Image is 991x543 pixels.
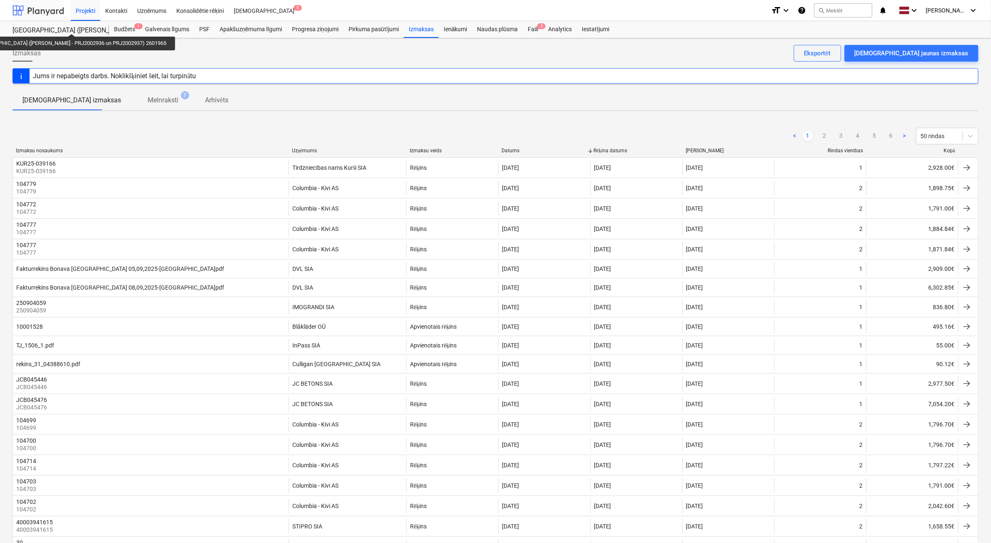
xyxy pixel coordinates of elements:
[594,441,611,448] div: [DATE]
[292,185,339,191] div: Columbia - Kivi AS
[686,421,703,428] div: [DATE]
[292,482,339,489] div: Columbia - Kivi AS
[134,23,143,29] span: 1
[502,401,519,407] div: [DATE]
[860,226,863,232] div: 2
[686,323,703,330] div: [DATE]
[502,185,519,191] div: [DATE]
[502,246,519,253] div: [DATE]
[866,397,958,412] div: 7,054.20€
[866,519,958,534] div: 1,658.55€
[502,523,519,530] div: [DATE]
[814,3,872,17] button: Meklēt
[16,397,47,403] div: JCB045476
[33,72,196,80] div: Jums ir nepabeigts darbs. Noklikšķiniet šeit, lai turpinātu
[16,265,224,272] div: Fakturrekins Bonava [GEOGRAPHIC_DATA] 05,09,2025-[GEOGRAPHIC_DATA]pdf
[686,148,771,154] div: [PERSON_NAME]
[292,226,339,232] div: Columbia - Kivi AS
[16,424,38,432] p: 104699
[804,48,831,59] div: Eksportēt
[16,417,36,424] div: 104699
[594,304,611,310] div: [DATE]
[410,401,427,408] div: Rēķins
[820,131,830,141] a: Page 2
[439,21,472,38] a: Ienākumi
[594,246,611,253] div: [DATE]
[860,441,863,448] div: 2
[866,300,958,315] div: 836.80€
[909,5,919,15] i: keyboard_arrow_down
[577,21,614,38] div: Iestatījumi
[866,181,958,196] div: 1,898.75€
[16,444,38,452] p: 104700
[16,383,49,391] p: JCB045446
[410,523,427,530] div: Rēķins
[798,5,806,15] i: Zināšanu pamats
[22,95,121,105] p: [DEMOGRAPHIC_DATA] izmaksas
[686,164,703,171] div: [DATE]
[879,5,887,15] i: notifications
[866,242,958,257] div: 1,871.84€
[292,323,326,330] div: Blåkläder OÜ
[502,503,519,509] div: [DATE]
[502,284,519,291] div: [DATE]
[410,380,427,387] div: Rēķins
[860,205,863,212] div: 2
[140,21,194,38] div: Galvenais līgums
[410,185,427,192] div: Rēķins
[594,342,611,349] div: [DATE]
[410,482,427,489] div: Rēķins
[778,148,863,154] div: Rindas vienības
[866,437,958,452] div: 1,796.70€
[860,265,863,272] div: 1
[686,342,703,349] div: [DATE]
[502,265,519,272] div: [DATE]
[502,482,519,489] div: [DATE]
[292,265,313,272] div: DVL SIA
[12,48,41,58] span: Izmaksas
[404,21,439,38] a: Izmaksas
[292,148,403,154] div: Uzņēmums
[686,503,703,509] div: [DATE]
[860,462,863,469] div: 2
[410,421,427,428] div: Rēķins
[410,323,457,330] div: Apvienotais rēķins
[410,304,427,311] div: Rēķins
[537,23,546,29] span: 5
[410,342,457,349] div: Apvienotais rēķins
[794,45,841,62] button: Eksportēt
[410,205,427,212] div: Rēķins
[594,361,611,367] div: [DATE]
[836,131,846,141] a: Page 3
[686,226,703,232] div: [DATE]
[194,21,215,38] div: PSF
[109,21,140,38] a: Budžets1
[543,21,577,38] a: Analytics
[410,361,457,368] div: Apvienotais rēķins
[292,523,322,530] div: STIPRO SIA
[410,462,427,469] div: Rēķins
[410,164,427,171] div: Rēķins
[502,421,519,428] div: [DATE]
[860,304,863,310] div: 1
[16,306,48,315] p: 250904059
[594,265,611,272] div: [DATE]
[109,21,140,38] div: Budžets
[502,226,519,232] div: [DATE]
[292,462,339,469] div: Columbia - Kivi AS
[502,148,587,154] div: Datums
[410,246,427,253] div: Rēķins
[686,265,703,272] div: [DATE]
[16,342,54,349] div: TJ_1506_1.pdf
[16,498,36,505] div: 104702
[502,164,519,171] div: [DATE]
[502,342,519,349] div: [DATE]
[410,441,427,449] div: Rēķins
[292,401,333,407] div: JC BETONS SIA
[16,437,36,444] div: 104700
[866,357,958,371] div: 90.12€
[803,131,813,141] a: Page 1 is your current page
[860,361,863,367] div: 1
[860,342,863,349] div: 1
